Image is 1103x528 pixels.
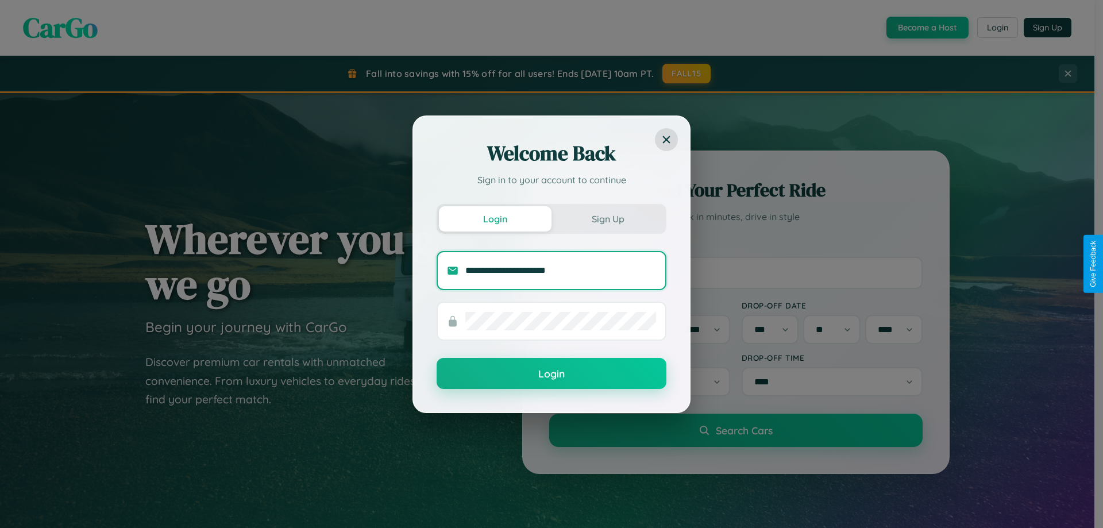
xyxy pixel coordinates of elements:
[437,358,666,389] button: Login
[437,140,666,167] h2: Welcome Back
[439,206,551,232] button: Login
[551,206,664,232] button: Sign Up
[1089,241,1097,287] div: Give Feedback
[437,173,666,187] p: Sign in to your account to continue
